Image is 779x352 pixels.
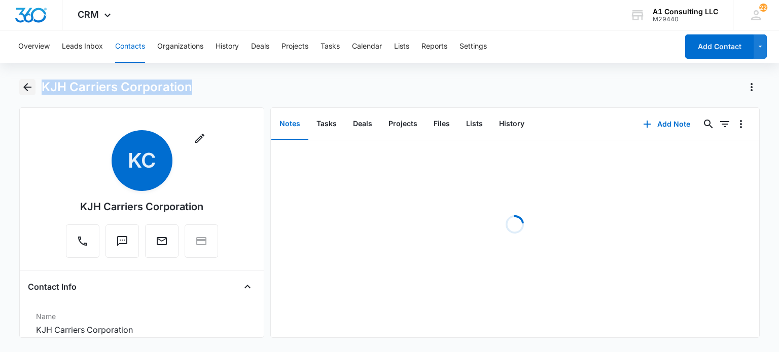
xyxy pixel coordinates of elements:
h4: Contact Info [28,281,77,293]
button: Reports [421,30,447,63]
button: Contacts [115,30,145,63]
button: Leads Inbox [62,30,103,63]
button: Overview [18,30,50,63]
button: Calendar [352,30,382,63]
button: Tasks [321,30,340,63]
button: Projects [380,108,426,140]
button: Call [66,224,99,258]
button: Back [19,79,35,95]
button: Filters [717,116,733,132]
button: Settings [459,30,487,63]
button: Notes [271,108,308,140]
button: Organizations [157,30,203,63]
button: Tasks [308,108,345,140]
button: Files [426,108,458,140]
a: Call [66,240,99,249]
button: History [216,30,239,63]
button: Add Contact [685,34,754,59]
button: Overflow Menu [733,116,749,132]
a: Text [105,240,139,249]
h1: KJH Carriers Corporation [42,80,192,95]
div: notifications count [759,4,767,12]
button: History [491,108,533,140]
button: Projects [281,30,308,63]
span: CRM [78,9,99,20]
div: account id [653,16,718,23]
div: KJH Carriers Corporation [80,199,203,214]
label: Name [36,311,247,322]
button: Text [105,224,139,258]
button: Lists [394,30,409,63]
button: Search... [700,116,717,132]
button: Email [145,224,179,258]
div: account name [653,8,718,16]
dd: KJH Carriers Corporation [36,324,247,336]
button: Lists [458,108,491,140]
button: Actions [743,79,760,95]
button: Deals [251,30,269,63]
span: KC [112,130,172,191]
a: Email [145,240,179,249]
span: 22 [759,4,767,12]
button: Deals [345,108,380,140]
div: NameKJH Carriers Corporation [28,307,255,340]
button: Close [239,279,256,295]
button: Add Note [633,112,700,136]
